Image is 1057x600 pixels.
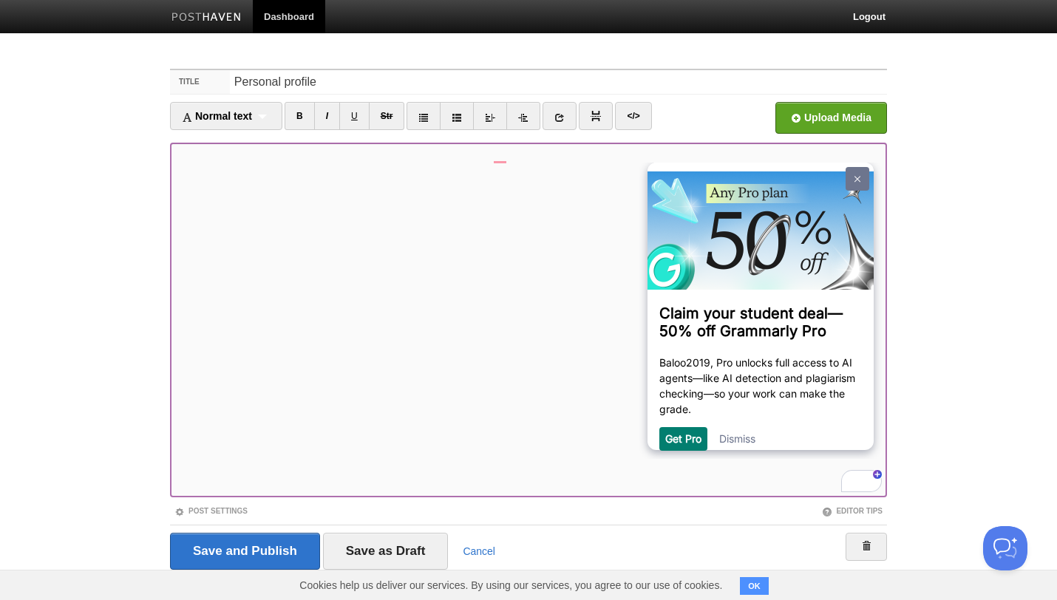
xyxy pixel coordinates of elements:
[591,111,601,121] img: pagebreak-icon.png
[314,102,340,130] a: I
[463,545,495,557] a: Cancel
[20,192,222,254] p: Baloo2019, Pro unlocks full access to AI agents—like AI detection and plagiarism checking—so your...
[170,70,230,94] label: Title
[285,570,737,600] span: Cookies help us deliver our services. By using our services, you agree to our use of cookies.
[740,577,769,595] button: OK
[8,9,234,127] img: 0c603a726e7a46b0b1783c6fd19327a5-ipm.png
[285,102,315,130] a: B
[170,533,320,570] input: Save and Publish
[182,110,252,122] span: Normal text
[215,13,221,20] img: close_x_white.png
[615,102,651,130] a: </>
[339,102,370,130] a: U
[381,111,393,121] del: Str
[822,507,883,515] a: Editor Tips
[80,270,116,282] a: Dismiss
[20,142,222,177] h3: Claim your student deal—50% off Grammarly Pro
[26,270,62,282] a: Get Pro
[174,507,248,515] a: Post Settings
[369,102,405,130] a: Str
[983,526,1027,570] iframe: Help Scout Beacon - Open
[323,533,449,570] input: Save as Draft
[171,13,242,24] img: Posthaven-bar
